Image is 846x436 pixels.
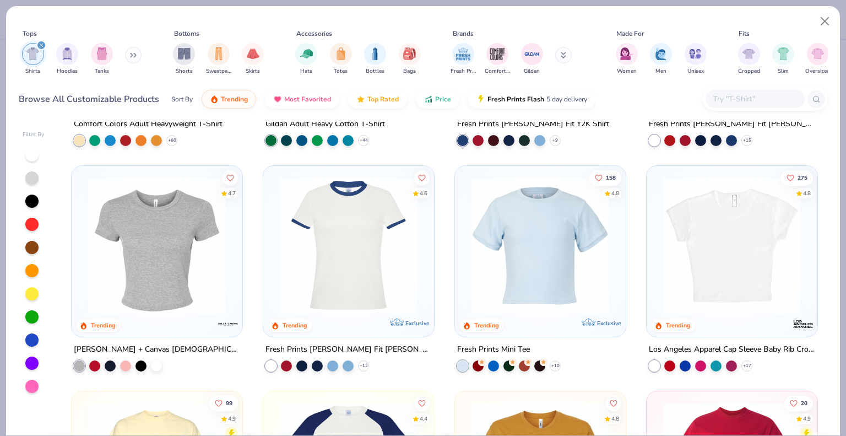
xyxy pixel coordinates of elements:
[399,43,421,76] button: filter button
[685,43,707,76] div: filter for Unisex
[330,43,352,76] div: filter for Totes
[348,90,407,109] button: Top Rated
[453,29,474,39] div: Brands
[805,67,830,76] span: Oversized
[485,67,510,76] span: Comfort Colors
[369,47,381,60] img: Bottles Image
[206,43,231,76] button: filter button
[772,43,794,76] div: filter for Slim
[364,43,386,76] div: filter for Bottles
[487,95,544,104] span: Fresh Prints Flash
[202,90,256,109] button: Trending
[435,95,451,104] span: Price
[242,43,264,76] div: filter for Skirts
[334,67,348,76] span: Totes
[330,43,352,76] button: filter button
[738,43,760,76] div: filter for Cropped
[95,67,109,76] span: Tanks
[242,43,264,76] button: filter button
[295,43,317,76] div: filter for Hats
[811,47,824,60] img: Oversized Image
[805,43,830,76] button: filter button
[22,43,44,76] div: filter for Shirts
[91,43,113,76] button: filter button
[616,43,638,76] div: filter for Women
[300,67,312,76] span: Hats
[476,95,485,104] img: flash.gif
[451,67,476,76] span: Fresh Prints
[19,93,159,106] div: Browse All Customizable Products
[650,43,672,76] div: filter for Men
[451,43,476,76] button: filter button
[524,67,540,76] span: Gildan
[210,95,219,104] img: trending.gif
[738,67,760,76] span: Cropped
[176,67,193,76] span: Shorts
[451,43,476,76] div: filter for Fresh Prints
[655,67,666,76] span: Men
[521,43,543,76] button: filter button
[815,11,836,32] button: Close
[246,67,260,76] span: Skirts
[485,43,510,76] div: filter for Comfort Colors
[805,43,830,76] div: filter for Oversized
[356,95,365,104] img: TopRated.gif
[489,46,506,62] img: Comfort Colors Image
[296,29,332,39] div: Accessories
[335,47,347,60] img: Totes Image
[546,93,587,106] span: 5 day delivery
[213,47,225,60] img: Sweatpants Image
[178,47,191,60] img: Shorts Image
[620,47,633,60] img: Women Image
[778,67,789,76] span: Slim
[173,43,195,76] div: filter for Shorts
[416,90,459,109] button: Price
[403,47,415,60] img: Bags Image
[738,43,760,76] button: filter button
[524,46,540,62] img: Gildan Image
[295,43,317,76] button: filter button
[367,95,399,104] span: Top Rated
[25,67,40,76] span: Shirts
[56,43,78,76] button: filter button
[485,43,510,76] button: filter button
[171,94,193,104] div: Sort By
[777,47,789,60] img: Slim Image
[26,47,39,60] img: Shirts Image
[655,47,667,60] img: Men Image
[22,43,44,76] button: filter button
[91,43,113,76] div: filter for Tanks
[23,131,45,139] div: Filter By
[616,29,644,39] div: Made For
[174,29,199,39] div: Bottoms
[617,67,637,76] span: Women
[56,43,78,76] div: filter for Hoodies
[712,93,797,105] input: Try "T-Shirt"
[364,43,386,76] button: filter button
[57,67,78,76] span: Hoodies
[221,95,248,104] span: Trending
[300,47,313,60] img: Hats Image
[403,67,416,76] span: Bags
[247,47,259,60] img: Skirts Image
[284,95,331,104] span: Most Favorited
[742,47,755,60] img: Cropped Image
[206,43,231,76] div: filter for Sweatpants
[399,43,421,76] div: filter for Bags
[273,95,282,104] img: most_fav.gif
[685,43,707,76] button: filter button
[689,47,702,60] img: Unisex Image
[772,43,794,76] button: filter button
[366,67,384,76] span: Bottles
[650,43,672,76] button: filter button
[455,46,471,62] img: Fresh Prints Image
[206,67,231,76] span: Sweatpants
[687,67,704,76] span: Unisex
[468,90,595,109] button: Fresh Prints Flash5 day delivery
[265,90,339,109] button: Most Favorited
[521,43,543,76] div: filter for Gildan
[23,29,37,39] div: Tops
[173,43,195,76] button: filter button
[616,43,638,76] button: filter button
[739,29,750,39] div: Fits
